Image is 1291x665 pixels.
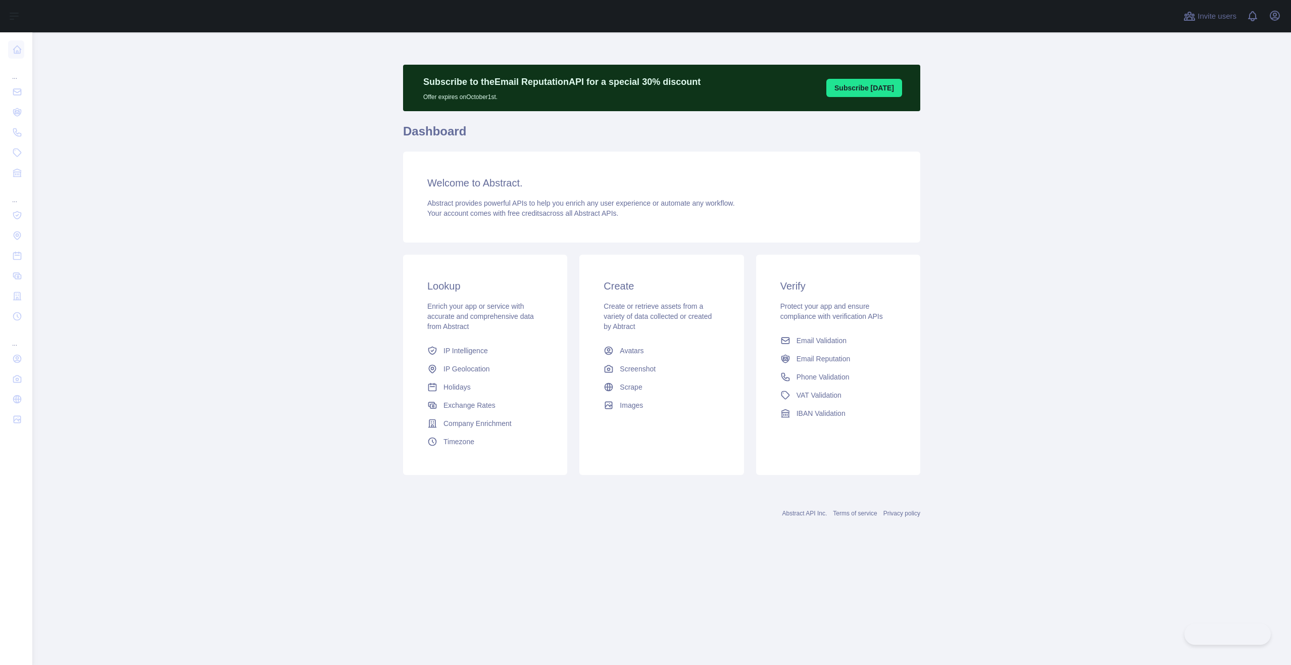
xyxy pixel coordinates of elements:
[780,279,896,293] h3: Verify
[600,360,723,378] a: Screenshot
[776,404,900,422] a: IBAN Validation
[797,408,846,418] span: IBAN Validation
[423,360,547,378] a: IP Geolocation
[833,510,877,517] a: Terms of service
[604,279,719,293] h3: Create
[797,372,850,382] span: Phone Validation
[423,378,547,396] a: Holidays
[423,89,701,101] p: Offer expires on October 1st.
[797,336,847,346] span: Email Validation
[604,302,712,330] span: Create or retrieve assets from a variety of data collected or created by Abtract
[427,176,896,190] h3: Welcome to Abstract.
[600,396,723,414] a: Images
[780,302,883,320] span: Protect your app and ensure compliance with verification APIs
[1181,8,1238,24] button: Invite users
[620,382,642,392] span: Scrape
[443,418,512,429] span: Company Enrichment
[776,386,900,404] a: VAT Validation
[443,364,490,374] span: IP Geolocation
[826,79,902,97] button: Subscribe [DATE]
[620,346,643,356] span: Avatars
[443,382,471,392] span: Holidays
[427,199,735,207] span: Abstract provides powerful APIs to help you enrich any user experience or automate any workflow.
[883,510,920,517] a: Privacy policy
[423,414,547,433] a: Company Enrichment
[776,331,900,350] a: Email Validation
[508,209,542,217] span: free credits
[423,433,547,451] a: Timezone
[403,123,920,148] h1: Dashboard
[8,327,24,348] div: ...
[776,368,900,386] a: Phone Validation
[443,400,495,410] span: Exchange Rates
[427,279,543,293] h3: Lookup
[797,354,851,364] span: Email Reputation
[427,209,618,217] span: Your account comes with across all Abstract APIs.
[797,390,841,400] span: VAT Validation
[600,378,723,396] a: Scrape
[8,184,24,204] div: ...
[8,61,24,81] div: ...
[443,437,474,447] span: Timezone
[1184,624,1271,645] iframe: Toggle Customer Support
[443,346,488,356] span: IP Intelligence
[620,364,656,374] span: Screenshot
[782,510,827,517] a: Abstract API Inc.
[600,342,723,360] a: Avatars
[1198,11,1236,22] span: Invite users
[423,75,701,89] p: Subscribe to the Email Reputation API for a special 30 % discount
[423,396,547,414] a: Exchange Rates
[776,350,900,368] a: Email Reputation
[423,342,547,360] a: IP Intelligence
[427,302,534,330] span: Enrich your app or service with accurate and comprehensive data from Abstract
[620,400,643,410] span: Images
